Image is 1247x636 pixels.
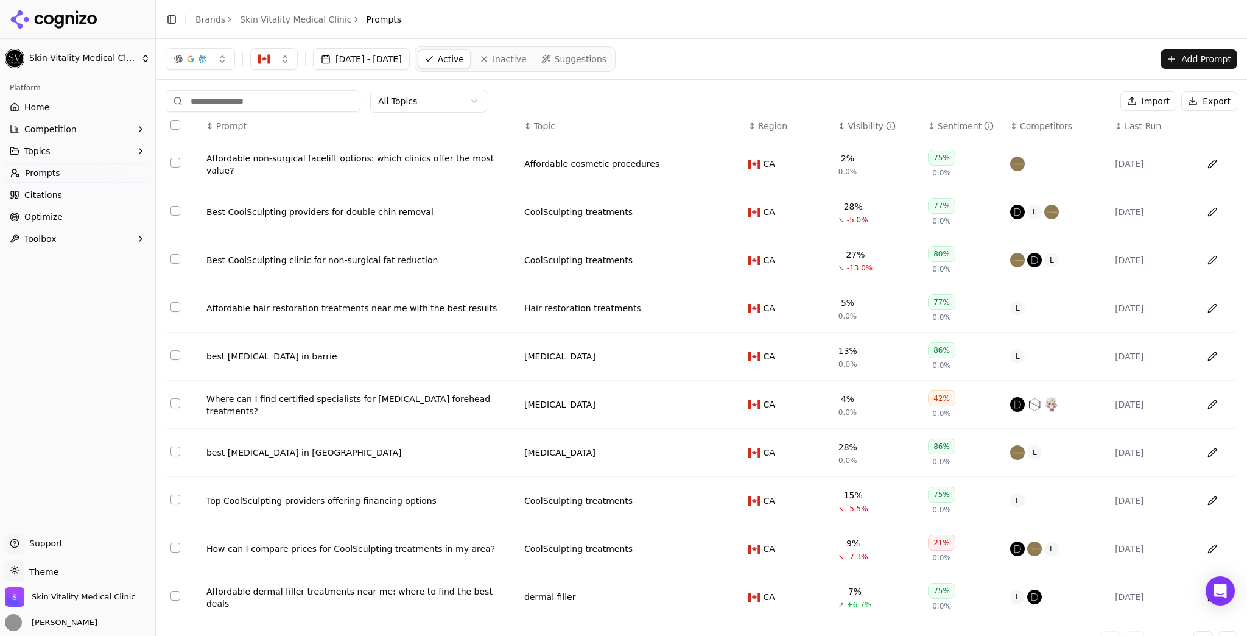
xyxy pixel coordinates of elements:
[1027,253,1042,267] img: dermapure
[844,200,863,213] div: 28%
[841,297,854,309] div: 5%
[748,352,760,361] img: CA flag
[748,496,760,506] img: CA flag
[206,302,515,314] a: Affordable hair restoration treatments near me with the best results
[170,158,180,168] button: Select row 1
[32,592,135,602] span: Skin Vitality Medical Clinic
[1125,120,1161,132] span: Last Run
[838,215,845,225] span: ↘
[206,495,515,507] a: Top CoolSculpting providers offering financing options
[838,441,857,453] div: 28%
[1010,205,1025,219] img: dermapure
[743,113,833,140] th: Region
[1115,398,1187,411] div: [DATE]
[932,264,951,274] span: 0.0%
[758,120,787,132] span: Region
[1203,395,1222,414] button: Edit in sheet
[846,537,860,549] div: 9%
[170,398,180,408] button: Select row 6
[1203,154,1222,174] button: Edit in sheet
[748,160,760,169] img: CA flag
[1203,587,1222,607] button: Edit in sheet
[848,585,862,598] div: 7%
[1010,157,1025,171] img: spamedica
[1203,299,1222,318] button: Edit in sheet
[932,168,951,178] span: 0.0%
[932,409,951,419] span: 0.0%
[5,587,135,607] button: Open organization switcher
[928,120,1000,132] div: ↕Sentiment
[195,15,225,24] a: Brands
[748,208,760,217] img: CA flag
[1010,542,1025,556] img: dermapure
[844,489,863,501] div: 15%
[24,537,63,549] span: Support
[524,543,633,555] div: CoolSculpting treatments
[170,302,180,312] button: Select row 4
[27,617,97,628] span: [PERSON_NAME]
[206,393,515,417] a: Where can I find certified specialists for [MEDICAL_DATA] forehead treatments?
[524,398,595,411] a: [MEDICAL_DATA]
[206,585,515,610] a: Affordable dermal filler treatments near me: where to find the best deals
[838,311,857,321] span: 0.0%
[524,120,739,132] div: ↕Topic
[932,553,951,563] span: 0.0%
[5,229,150,249] button: Toolbox
[493,53,527,65] span: Inactive
[170,447,180,456] button: Select row 7
[1115,302,1187,314] div: [DATE]
[932,601,951,611] span: 0.0%
[1115,120,1187,132] div: ↕Last Run
[1010,590,1025,604] span: L
[1115,158,1187,170] div: [DATE]
[838,504,845,514] span: ↘
[170,254,180,264] button: Select row 3
[928,342,955,358] div: 86%
[748,256,760,265] img: CA flag
[1027,542,1042,556] img: spamedica
[932,313,951,322] span: 0.0%
[313,48,410,70] button: [DATE] - [DATE]
[1115,495,1187,507] div: [DATE]
[524,495,633,507] div: CoolSculpting treatments
[838,600,845,610] span: ↗
[1115,447,1187,459] div: [DATE]
[763,591,775,603] span: CA
[1010,397,1025,412] img: dermapure
[928,535,955,551] div: 21%
[29,53,136,64] span: Skin Vitality Medical Clinic
[166,113,1237,621] div: Data table
[24,233,57,245] span: Toolbox
[1203,250,1222,270] button: Edit in sheet
[848,120,896,132] div: Visibility
[838,345,857,357] div: 13%
[838,120,918,132] div: ↕Visibility
[841,152,854,164] div: 2%
[1203,347,1222,366] button: Edit in sheet
[1203,539,1222,559] button: Edit in sheet
[202,113,519,140] th: Prompt
[524,447,595,459] a: [MEDICAL_DATA]
[206,152,515,177] a: Affordable non-surgical facelift options: which clinics offer the most value?
[838,263,845,273] span: ↘
[367,13,402,26] span: Prompts
[524,591,576,603] a: dermal filler
[932,216,951,226] span: 0.0%
[1010,349,1025,364] span: L
[938,120,994,132] div: Sentiment
[1027,445,1042,460] span: L
[748,120,828,132] div: ↕Region
[838,359,857,369] span: 0.0%
[928,439,955,454] div: 86%
[1181,91,1237,111] button: Export
[170,543,180,553] button: Select row 9
[524,206,633,218] a: CoolSculpting treatments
